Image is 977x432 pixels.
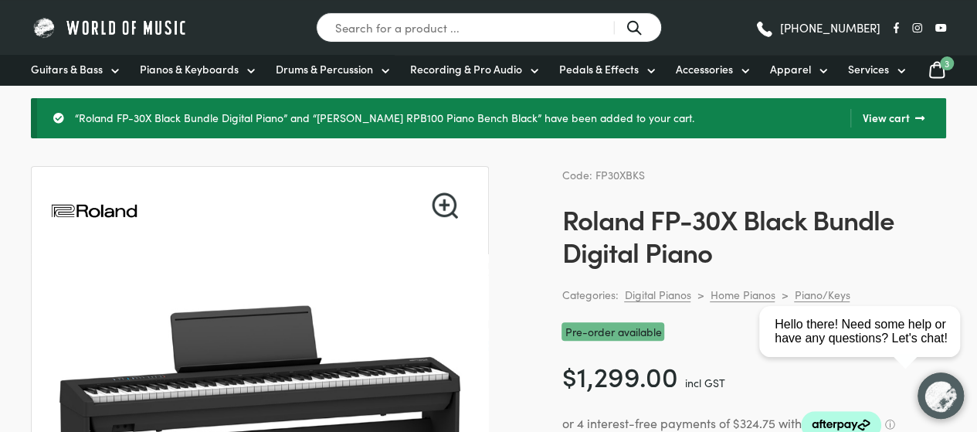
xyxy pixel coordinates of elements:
[31,61,103,77] span: Guitars & Bass
[561,356,576,394] span: $
[432,192,458,219] a: View full-screen image gallery
[561,167,644,182] span: Code: FP30XBKS
[770,61,811,77] span: Apparel
[31,15,189,39] img: World of Music
[559,61,639,77] span: Pedals & Effects
[31,98,946,138] div: “Roland FP-30X Black Bundle Digital Piano” and “[PERSON_NAME] RPB100 Piano Bench Black” have been...
[940,56,954,70] span: 3
[276,61,373,77] span: Drums & Percussion
[561,322,664,342] span: Pre-order available
[561,356,677,394] bdi: 1,299.00
[755,16,880,39] a: [PHONE_NUMBER]
[780,22,880,33] span: [PHONE_NUMBER]
[410,61,522,77] span: Recording & Pro Audio
[676,61,733,77] span: Accessories
[848,61,889,77] span: Services
[710,287,775,302] a: Home Pianos
[140,61,239,77] span: Pianos & Keyboards
[316,12,662,43] input: Search for a product ...
[624,287,690,302] a: Digital Pianos
[50,167,138,255] img: Roland
[753,262,977,432] iframe: Chat with our support team
[561,202,946,267] h1: Roland FP-30X Black Bundle Digital Piano
[697,287,704,301] div: >
[561,286,618,304] span: Categories:
[684,375,724,390] span: incl GST
[850,109,924,128] a: View cart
